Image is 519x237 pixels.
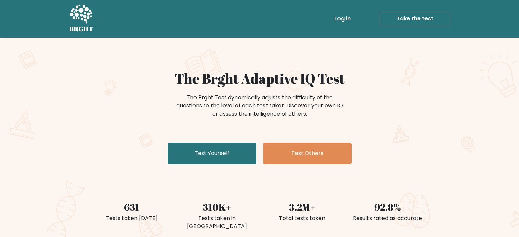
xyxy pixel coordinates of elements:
div: 92.8% [349,200,426,214]
div: Total tests taken [264,214,341,222]
a: BRGHT [69,3,94,35]
a: Take the test [380,12,450,26]
a: Log in [332,12,354,26]
div: Tests taken [DATE] [93,214,170,222]
h5: BRGHT [69,25,94,33]
div: 631 [93,200,170,214]
div: The Brght Test dynamically adjusts the difficulty of the questions to the level of each test take... [174,93,345,118]
a: Test Others [263,143,352,164]
h1: The Brght Adaptive IQ Test [93,70,426,87]
div: 3.2M+ [264,200,341,214]
div: 310K+ [178,200,256,214]
div: Results rated as accurate [349,214,426,222]
div: Tests taken in [GEOGRAPHIC_DATA] [178,214,256,231]
a: Test Yourself [168,143,256,164]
